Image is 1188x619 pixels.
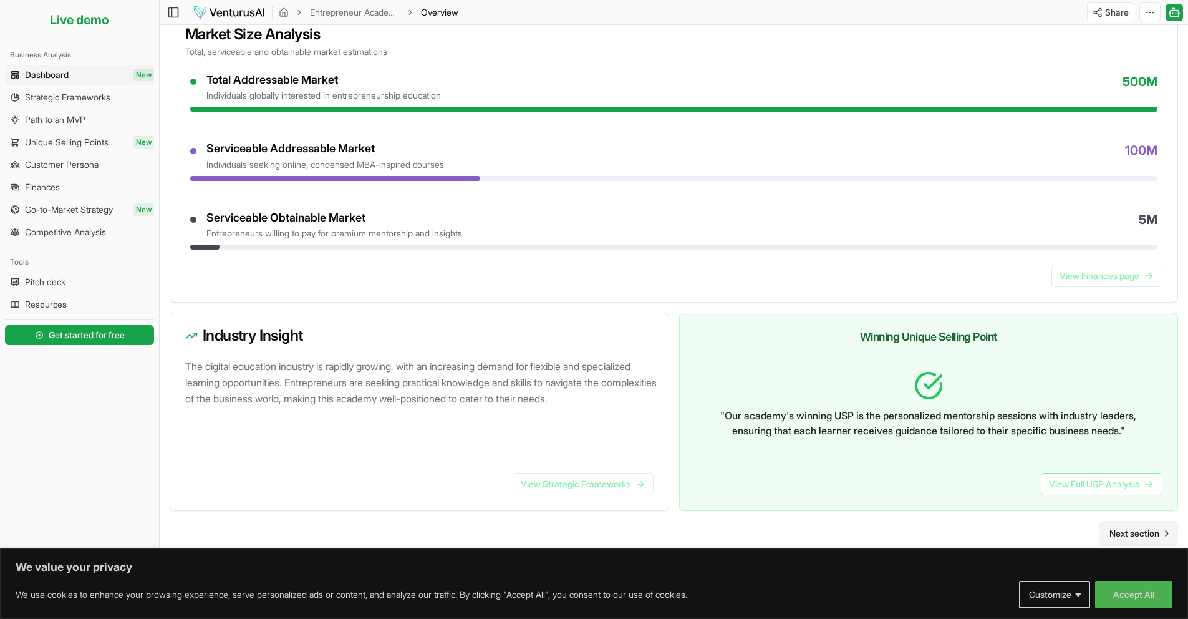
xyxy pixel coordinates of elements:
[5,177,154,197] a: Finances
[25,136,109,149] span: Unique Selling Points
[279,6,458,19] nav: breadcrumb
[1087,2,1134,22] button: Share
[25,226,106,238] span: Competitive Analysis
[695,328,1163,346] h3: Winning Unique Selling Point
[1019,581,1090,608] button: Customize
[1105,6,1129,19] span: Share
[16,587,687,602] p: We use cookies to enhance your browsing experience, serve personalized ads or content, and analyz...
[206,73,441,87] div: Total Addressable Market
[133,69,154,81] span: New
[185,328,654,343] h3: Industry Insight
[49,329,125,341] span: Get started for free
[185,27,1162,42] h3: Market Size Analysis
[5,45,154,65] div: Business Analysis
[5,222,154,242] a: Competitive Analysis
[206,158,444,171] div: individuals seeking online, condensed MBA-inspired courses
[16,560,1172,575] p: We value your privacy
[1139,211,1157,240] span: 5M
[25,276,65,288] span: Pitch deck
[5,272,154,292] a: Pitch deck
[185,46,1162,58] p: Total, serviceable and obtainable market estimations
[193,5,266,20] img: logo
[25,158,99,171] span: Customer Persona
[206,211,462,225] div: Serviceable Obtainable Market
[5,323,154,348] a: Get started for free
[513,473,654,495] a: View Strategic Frameworks
[206,89,441,102] div: individuals globally interested in entrepreneurship education
[185,358,659,407] p: The digital education industry is rapidly growing, with an increasing demand for flexible and spe...
[1041,473,1162,495] a: View Full USP Analysis
[5,325,154,345] button: Get started for free
[25,69,69,81] span: Dashboard
[5,200,154,220] a: Go-to-Market StrategyNew
[133,136,154,149] span: New
[5,295,154,314] a: Resources
[5,155,154,175] a: Customer Persona
[25,298,67,311] span: Resources
[1099,521,1178,546] a: Go to next page
[133,203,154,216] span: New
[421,6,458,19] span: Overview
[5,110,154,130] a: Path to an MVP
[1051,265,1162,287] a: View Finances page
[5,252,154,272] div: Tools
[25,114,85,126] span: Path to an MVP
[5,132,154,152] a: Unique Selling PointsNew
[25,203,113,216] span: Go-to-Market Strategy
[705,408,1153,438] p: " Our academy's winning USP is the personalized mentorship sessions with industry leaders, ensuri...
[1125,142,1157,171] span: 100M
[1099,521,1178,546] nav: pagination
[5,65,154,85] a: DashboardNew
[310,6,400,19] a: Entrepreneur Academy
[206,142,444,156] div: Serviceable Addressable Market
[1109,527,1159,540] span: Next section
[206,227,462,240] div: entrepreneurs willing to pay for premium mentorship and insights
[5,87,154,107] a: Strategic Frameworks
[1095,581,1172,608] button: Accept All
[25,181,60,193] span: Finances
[1123,73,1157,102] span: 500M
[25,91,110,104] span: Strategic Frameworks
